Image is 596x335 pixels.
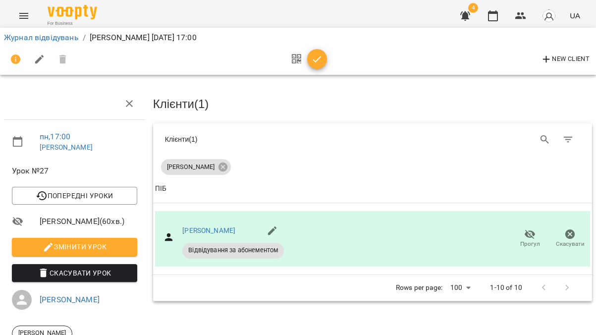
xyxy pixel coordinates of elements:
[12,187,137,205] button: Попередні уроки
[83,32,86,44] li: /
[20,267,129,279] span: Скасувати Урок
[538,52,592,67] button: New Client
[40,216,137,227] span: [PERSON_NAME] ( 60 хв. )
[40,295,100,304] a: [PERSON_NAME]
[20,241,129,253] span: Змінити урок
[396,283,442,293] p: Rows per page:
[490,283,522,293] p: 1-10 of 10
[542,9,556,23] img: avatar_s.png
[12,165,137,177] span: Урок №27
[12,264,137,282] button: Скасувати Урок
[12,4,36,28] button: Menu
[520,240,540,248] span: Прогул
[12,238,137,256] button: Змінити урок
[90,32,197,44] p: [PERSON_NAME] [DATE] 17:00
[4,33,79,42] a: Журнал відвідувань
[550,225,590,253] button: Скасувати
[155,183,590,195] span: ПІБ
[40,132,70,141] a: пн , 17:00
[510,225,550,253] button: Прогул
[20,190,129,202] span: Попередні уроки
[40,143,93,151] a: [PERSON_NAME]
[165,134,365,144] div: Клієнти ( 1 )
[533,128,557,152] button: Search
[161,163,220,171] span: [PERSON_NAME]
[182,246,284,255] span: Відвідування за абонементом
[155,183,166,195] div: ПІБ
[468,3,478,13] span: 4
[153,123,592,155] div: Table Toolbar
[153,98,592,111] h3: Клієнти ( 1 )
[566,6,584,25] button: UA
[4,32,592,44] nav: breadcrumb
[570,10,580,21] span: UA
[556,128,580,152] button: Фільтр
[182,226,235,234] a: [PERSON_NAME]
[446,280,474,295] div: 100
[48,20,97,27] span: For Business
[161,159,231,175] div: [PERSON_NAME]
[155,183,166,195] div: Sort
[556,240,585,248] span: Скасувати
[541,54,590,65] span: New Client
[48,5,97,19] img: Voopty Logo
